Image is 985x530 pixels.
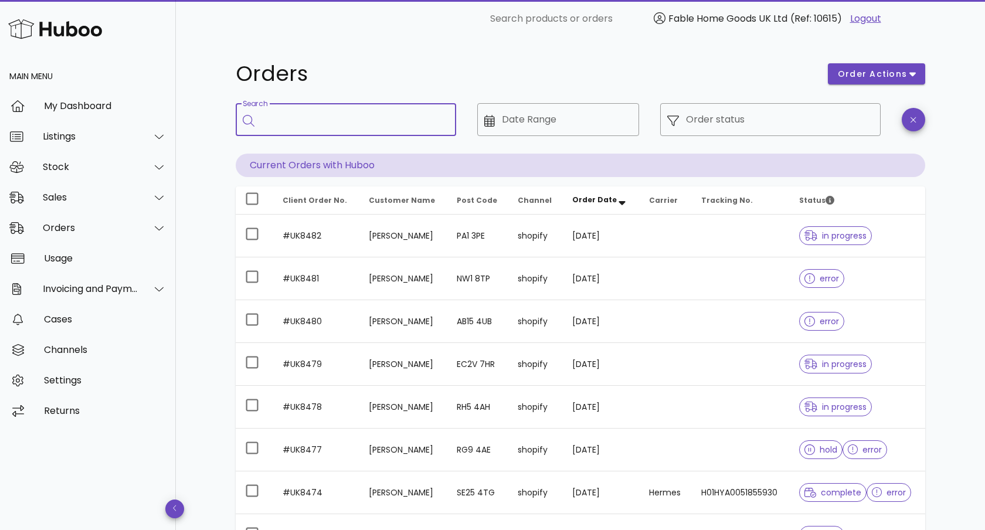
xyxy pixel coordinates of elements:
[447,257,508,300] td: NW1 8TP
[508,300,563,343] td: shopify
[236,63,814,84] h1: Orders
[273,215,359,257] td: #UK8482
[359,186,447,215] th: Customer Name
[508,471,563,514] td: shopify
[563,186,639,215] th: Order Date: Sorted descending. Activate to remove sorting.
[640,471,692,514] td: Hermes
[273,429,359,471] td: #UK8477
[804,403,867,411] span: in progress
[44,405,167,416] div: Returns
[804,446,837,454] span: hold
[850,12,881,26] a: Logout
[872,488,906,497] span: error
[273,386,359,429] td: #UK8478
[804,317,839,325] span: error
[447,471,508,514] td: SE25 4TG
[369,195,435,205] span: Customer Name
[43,161,138,172] div: Stock
[640,186,692,215] th: Carrier
[273,186,359,215] th: Client Order No.
[44,375,167,386] div: Settings
[804,274,839,283] span: error
[508,343,563,386] td: shopify
[508,257,563,300] td: shopify
[563,257,639,300] td: [DATE]
[359,429,447,471] td: [PERSON_NAME]
[359,471,447,514] td: [PERSON_NAME]
[563,429,639,471] td: [DATE]
[359,257,447,300] td: [PERSON_NAME]
[447,343,508,386] td: EC2V 7HR
[273,300,359,343] td: #UK8480
[563,215,639,257] td: [DATE]
[283,195,347,205] span: Client Order No.
[457,195,497,205] span: Post Code
[508,215,563,257] td: shopify
[44,344,167,355] div: Channels
[563,343,639,386] td: [DATE]
[701,195,753,205] span: Tracking No.
[273,257,359,300] td: #UK8481
[692,471,790,514] td: H01HYA0051855930
[508,386,563,429] td: shopify
[804,488,861,497] span: complete
[43,192,138,203] div: Sales
[273,343,359,386] td: #UK8479
[359,343,447,386] td: [PERSON_NAME]
[447,429,508,471] td: RG9 4AE
[508,186,563,215] th: Channel
[508,429,563,471] td: shopify
[790,186,925,215] th: Status
[799,195,834,205] span: Status
[43,131,138,142] div: Listings
[243,100,267,108] label: Search
[43,283,138,294] div: Invoicing and Payments
[447,386,508,429] td: RH5 4AH
[359,300,447,343] td: [PERSON_NAME]
[563,300,639,343] td: [DATE]
[518,195,552,205] span: Channel
[447,300,508,343] td: AB15 4UB
[273,471,359,514] td: #UK8474
[447,186,508,215] th: Post Code
[447,215,508,257] td: PA1 3PE
[563,471,639,514] td: [DATE]
[649,195,678,205] span: Carrier
[8,16,102,42] img: Huboo Logo
[572,195,617,205] span: Order Date
[359,215,447,257] td: [PERSON_NAME]
[790,12,842,25] span: (Ref: 10615)
[236,154,925,177] p: Current Orders with Huboo
[44,100,167,111] div: My Dashboard
[668,12,787,25] span: Fable Home Goods UK Ltd
[804,232,867,240] span: in progress
[563,386,639,429] td: [DATE]
[848,446,882,454] span: error
[44,314,167,325] div: Cases
[837,68,908,80] span: order actions
[359,386,447,429] td: [PERSON_NAME]
[692,186,790,215] th: Tracking No.
[828,63,925,84] button: order actions
[43,222,138,233] div: Orders
[44,253,167,264] div: Usage
[804,360,867,368] span: in progress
